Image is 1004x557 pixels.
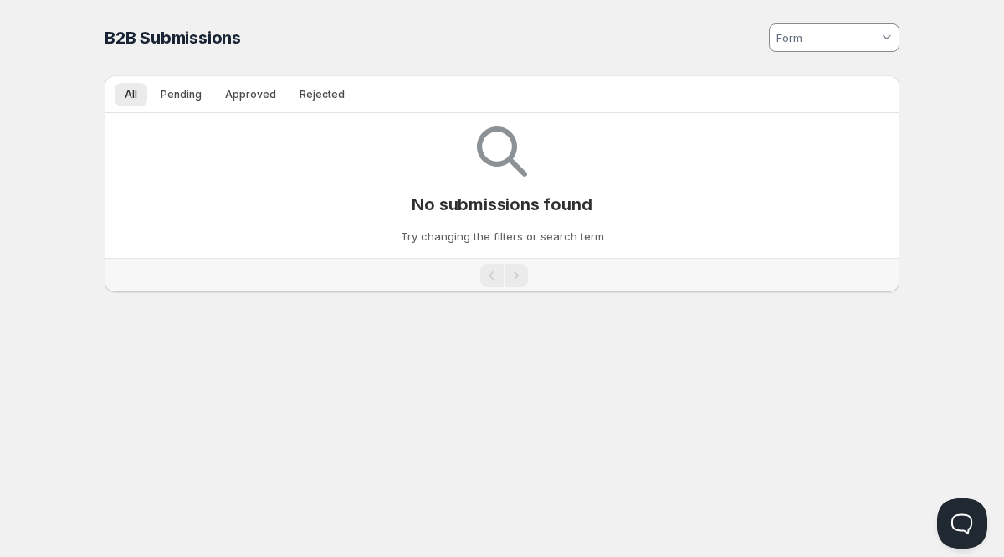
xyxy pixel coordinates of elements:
iframe: Help Scout Beacon - Open [937,498,987,549]
span: All [125,88,137,101]
span: Rejected [300,88,345,101]
span: Pending [161,88,202,101]
p: Try changing the filters or search term [401,228,604,245]
img: Empty search results [477,126,527,177]
span: Approved [225,88,276,101]
nav: Pagination [105,258,899,292]
span: B2B Submissions [105,28,241,48]
input: Form [774,24,878,51]
p: No submissions found [412,194,592,214]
